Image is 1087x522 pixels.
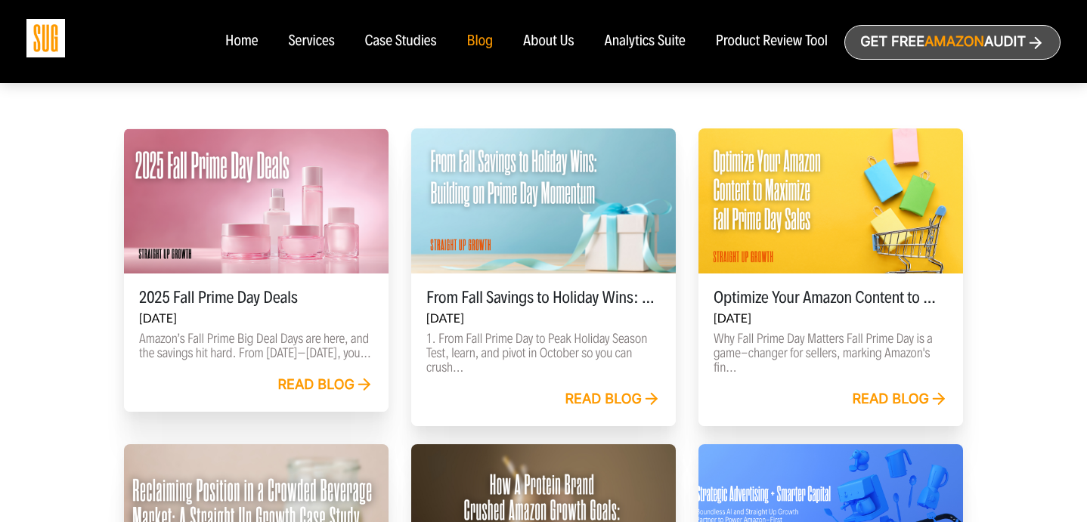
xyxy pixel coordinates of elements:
[565,391,661,408] div: Read blog
[139,332,373,360] p: Amazon’s Fall Prime Big Deal Days are here, and the savings hit hard. From [DATE]–[DATE], you...
[605,33,686,50] a: Analytics Suite
[714,311,948,326] h6: [DATE]
[411,128,676,426] a: From Fall Savings to Holiday Wins: Building on Prime Day Momentum [DATE] 1. From Fall Prime Day t...
[277,377,373,394] div: Read blog
[714,289,948,307] h5: Optimize Your Amazon Content to Maximize Fall Prime Day Sales
[852,391,948,408] div: Read blog
[365,33,437,50] a: Case Studies
[26,19,65,57] img: Sug
[844,25,1061,60] a: Get freeAmazonAudit
[139,311,373,326] h6: [DATE]
[467,33,494,50] a: Blog
[225,33,258,50] a: Home
[714,332,948,375] p: Why Fall Prime Day Matters Fall Prime Day is a game-changer for sellers, marking Amazon's fin...
[426,311,661,326] h6: [DATE]
[523,33,574,50] a: About Us
[426,332,661,375] p: 1. From Fall Prime Day to Peak Holiday Season Test, learn, and pivot in October so you can crush...
[716,33,828,50] a: Product Review Tool
[288,33,334,50] a: Services
[139,289,373,307] h5: 2025 Fall Prime Day Deals
[924,34,984,50] span: Amazon
[124,128,389,412] a: 2025 Fall Prime Day Deals [DATE] Amazon’s Fall Prime Big Deal Days are here, and the savings hit ...
[426,289,661,307] h5: From Fall Savings to Holiday Wins: Building on Prime Day Momentum
[698,128,963,426] a: Optimize Your Amazon Content to Maximize Fall Prime Day Sales [DATE] Why Fall Prime Day Matters F...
